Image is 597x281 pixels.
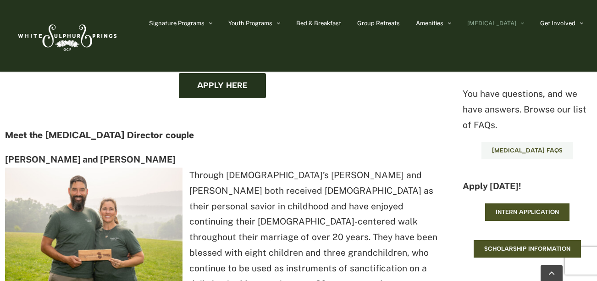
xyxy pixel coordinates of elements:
[463,181,521,191] strong: Apply [DATE]!
[484,245,570,253] span: Scholarship information
[296,20,341,26] span: Bed & Breakfast
[357,20,400,26] span: Group Retreats
[149,20,205,26] span: Signature Programs
[14,14,119,57] img: White Sulphur Springs Logo
[463,86,592,133] p: You have questions, and we have answers. Browse our list of FAQs.
[474,240,581,258] a: Scholarship information
[179,73,266,98] a: Apply here
[496,208,559,216] span: Intern Application
[540,20,575,26] span: Get Involved
[485,203,569,221] a: Intern Application
[5,154,176,164] strong: [PERSON_NAME] and [PERSON_NAME]
[492,147,563,154] span: [MEDICAL_DATA] FAQs
[481,142,573,159] a: [MEDICAL_DATA] FAQs
[467,20,516,26] span: [MEDICAL_DATA]
[228,20,272,26] span: Youth Programs
[197,81,248,90] span: Apply here
[416,20,443,26] span: Amenities
[5,130,439,140] h4: Meet the [MEDICAL_DATA] Director couple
